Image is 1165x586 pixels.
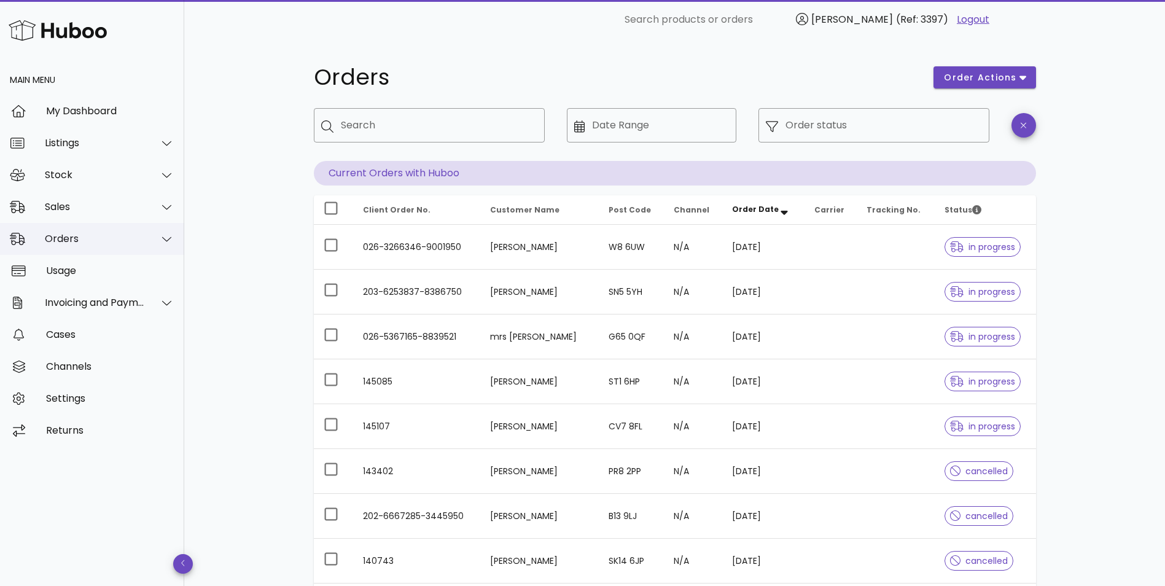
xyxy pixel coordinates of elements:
[599,539,664,584] td: SK14 6JP
[722,494,804,539] td: [DATE]
[353,225,480,270] td: 026-3266346-9001950
[363,205,431,215] span: Client Order No.
[943,71,1017,84] span: order actions
[46,424,174,436] div: Returns
[722,314,804,359] td: [DATE]
[480,404,599,449] td: [PERSON_NAME]
[480,314,599,359] td: mrs [PERSON_NAME]
[609,205,651,215] span: Post Code
[480,539,599,584] td: [PERSON_NAME]
[353,404,480,449] td: 145107
[45,169,145,181] div: Stock
[950,377,1015,386] span: in progress
[722,225,804,270] td: [DATE]
[599,359,664,404] td: ST1 6HP
[599,449,664,494] td: PR8 2PP
[805,195,857,225] th: Carrier
[45,297,145,308] div: Invoicing and Payments
[950,243,1015,251] span: in progress
[490,205,559,215] span: Customer Name
[480,449,599,494] td: [PERSON_NAME]
[896,12,948,26] span: (Ref: 3397)
[722,449,804,494] td: [DATE]
[353,195,480,225] th: Client Order No.
[857,195,935,225] th: Tracking No.
[950,557,1008,565] span: cancelled
[353,270,480,314] td: 203-6253837-8386750
[45,201,145,213] div: Sales
[722,359,804,404] td: [DATE]
[933,66,1035,88] button: order actions
[480,359,599,404] td: [PERSON_NAME]
[722,270,804,314] td: [DATE]
[46,329,174,340] div: Cases
[950,467,1008,475] span: cancelled
[664,225,722,270] td: N/A
[46,265,174,276] div: Usage
[599,270,664,314] td: SN5 5YH
[664,404,722,449] td: N/A
[353,314,480,359] td: 026-5367165-8839521
[599,314,664,359] td: G65 0QF
[664,539,722,584] td: N/A
[353,539,480,584] td: 140743
[9,17,107,44] img: Huboo Logo
[664,359,722,404] td: N/A
[664,494,722,539] td: N/A
[599,195,664,225] th: Post Code
[814,205,844,215] span: Carrier
[480,494,599,539] td: [PERSON_NAME]
[732,204,779,214] span: Order Date
[599,225,664,270] td: W8 6UW
[722,539,804,584] td: [DATE]
[867,205,921,215] span: Tracking No.
[950,422,1015,431] span: in progress
[45,137,145,149] div: Listings
[957,12,989,27] a: Logout
[480,225,599,270] td: [PERSON_NAME]
[353,359,480,404] td: 145085
[480,270,599,314] td: [PERSON_NAME]
[664,449,722,494] td: N/A
[664,314,722,359] td: N/A
[950,512,1008,520] span: cancelled
[46,393,174,404] div: Settings
[945,205,981,215] span: Status
[722,195,804,225] th: Order Date: Sorted descending. Activate to remove sorting.
[599,494,664,539] td: B13 9LJ
[599,404,664,449] td: CV7 8FL
[950,287,1015,296] span: in progress
[46,105,174,117] div: My Dashboard
[353,494,480,539] td: 202-6667285-3445950
[45,233,145,244] div: Orders
[480,195,599,225] th: Customer Name
[353,449,480,494] td: 143402
[674,205,709,215] span: Channel
[314,161,1036,186] p: Current Orders with Huboo
[664,270,722,314] td: N/A
[722,404,804,449] td: [DATE]
[314,66,919,88] h1: Orders
[46,361,174,372] div: Channels
[935,195,1036,225] th: Status
[811,12,893,26] span: [PERSON_NAME]
[950,332,1015,341] span: in progress
[664,195,722,225] th: Channel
